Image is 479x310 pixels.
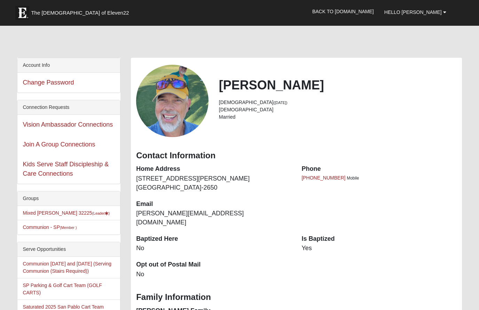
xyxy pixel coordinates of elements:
a: SP Parking & Golf Cart Team (GOLF CARTS) [23,283,102,295]
a: Back to [DOMAIN_NAME] [307,3,379,20]
li: [DEMOGRAPHIC_DATA] [219,106,457,113]
h2: [PERSON_NAME] [219,78,457,93]
span: The [DEMOGRAPHIC_DATA] of Eleven22 [31,9,129,16]
small: ([DATE]) [273,101,287,105]
a: Hello [PERSON_NAME] [379,3,451,21]
a: The [DEMOGRAPHIC_DATA] of Eleven22 [12,2,151,20]
a: Vision Ambassador Connections [23,121,113,128]
dt: Opt out of Postal Mail [136,260,291,269]
a: View Fullsize Photo [136,65,209,137]
dt: Home Address [136,165,291,174]
h3: Family Information [136,292,456,302]
span: Hello [PERSON_NAME] [384,9,442,15]
span: Mobile [347,176,359,181]
h3: Contact Information [136,151,456,161]
li: [DEMOGRAPHIC_DATA] [219,99,457,106]
small: (Member ) [60,225,77,230]
dt: Phone [301,165,456,174]
small: (Leader ) [92,211,110,215]
dd: No [136,244,291,253]
img: Eleven22 logo [15,6,29,20]
div: Account Info [17,58,120,73]
a: Communion [DATE] and [DATE] (Serving Communion (Stairs Required)) [23,261,111,274]
dd: [STREET_ADDRESS][PERSON_NAME] [GEOGRAPHIC_DATA]-2650 [136,174,291,192]
a: Communion - SP(Member ) [23,224,77,230]
div: Connection Requests [17,100,120,115]
dt: Baptized Here [136,235,291,244]
a: Kids Serve Staff Discipleship & Care Connections [23,161,109,177]
a: Change Password [23,79,74,86]
dt: Is Baptized [301,235,456,244]
a: Join A Group Connections [23,141,95,148]
dt: Email [136,200,291,209]
div: Serve Opportunities [17,242,120,257]
a: Mixed [PERSON_NAME] 32225(Leader) [23,210,110,216]
div: Groups [17,191,120,206]
dd: Yes [301,244,456,253]
dd: No [136,270,291,279]
li: Married [219,113,457,121]
a: [PHONE_NUMBER] [301,175,345,181]
dd: [PERSON_NAME][EMAIL_ADDRESS][DOMAIN_NAME] [136,209,291,227]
